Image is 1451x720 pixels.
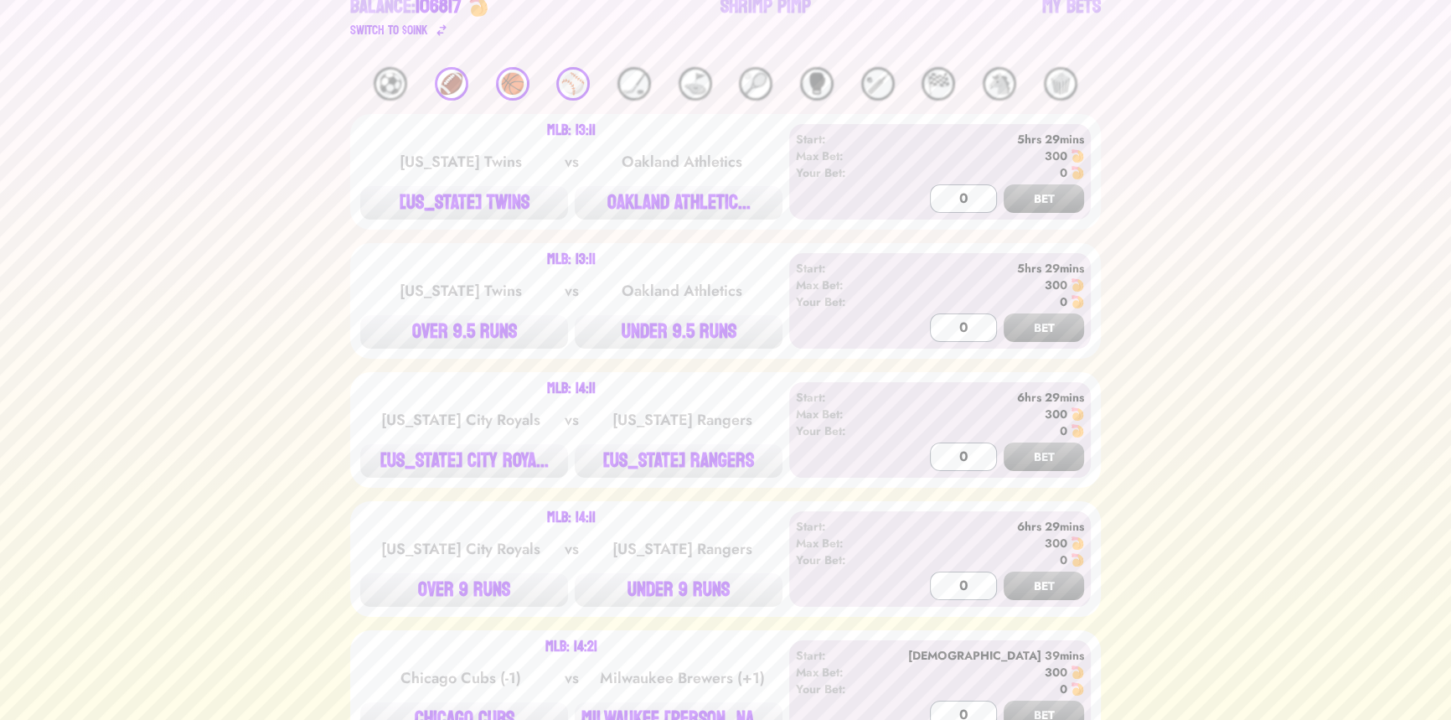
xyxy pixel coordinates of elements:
[547,511,596,525] div: MLB: 14:11
[796,260,892,277] div: Start:
[1071,666,1084,679] img: 🍤
[892,518,1084,535] div: 6hrs 29mins
[547,382,596,396] div: MLB: 14:11
[376,150,545,174] div: [US_STATE] Twins
[1071,682,1084,696] img: 🍤
[796,535,892,552] div: Max Bet:
[376,537,545,561] div: [US_STATE] City Royals
[1071,424,1084,438] img: 🍤
[1004,313,1084,342] button: BET
[1045,406,1067,422] div: 300
[796,422,892,439] div: Your Bet:
[556,67,590,101] div: ⚾️
[922,67,955,101] div: 🏁
[1060,422,1067,439] div: 0
[374,67,407,101] div: ⚽️
[796,406,892,422] div: Max Bet:
[796,389,892,406] div: Start:
[545,640,597,654] div: MLB: 14:21
[597,150,767,174] div: Oakland Athletics
[575,573,782,607] button: UNDER 9 RUNS
[1045,148,1067,164] div: 300
[597,537,767,561] div: [US_STATE] Rangers
[679,67,712,101] div: ⛳️
[1071,295,1084,308] img: 🍤
[1071,536,1084,550] img: 🍤
[597,666,767,690] div: Milwaukee Brewers (+1)
[376,408,545,432] div: [US_STATE] City Royals
[360,186,568,220] button: [US_STATE] TWINS
[1060,552,1067,568] div: 0
[1004,184,1084,213] button: BET
[1071,166,1084,179] img: 🍤
[561,408,582,432] div: vs
[376,666,545,690] div: Chicago Cubs (-1)
[796,518,892,535] div: Start:
[435,67,468,101] div: 🏈
[1071,278,1084,292] img: 🍤
[360,573,568,607] button: OVER 9 RUNS
[1060,164,1067,181] div: 0
[360,315,568,349] button: OVER 9.5 RUNS
[892,389,1084,406] div: 6hrs 29mins
[1071,407,1084,421] img: 🍤
[739,67,772,101] div: 🎾
[1045,535,1067,552] div: 300
[892,260,1084,277] div: 5hrs 29mins
[983,67,1016,101] div: 🐴
[360,444,568,478] button: [US_STATE] CITY ROYA...
[1060,293,1067,310] div: 0
[796,293,892,310] div: Your Bet:
[575,315,782,349] button: UNDER 9.5 RUNS
[617,67,651,101] div: 🏒
[796,164,892,181] div: Your Bet:
[796,552,892,568] div: Your Bet:
[561,279,582,303] div: vs
[796,131,892,148] div: Start:
[496,67,529,101] div: 🏀
[1004,572,1084,600] button: BET
[597,408,767,432] div: [US_STATE] Rangers
[861,67,895,101] div: 🏏
[1071,553,1084,567] img: 🍤
[796,148,892,164] div: Max Bet:
[350,20,428,40] div: Switch to $ OINK
[376,279,545,303] div: [US_STATE] Twins
[561,666,582,690] div: vs
[1071,149,1084,163] img: 🍤
[892,647,1084,664] div: [DEMOGRAPHIC_DATA] 39mins
[796,647,892,664] div: Start:
[547,124,596,137] div: MLB: 13:11
[796,277,892,293] div: Max Bet:
[800,67,834,101] div: 🥊
[796,664,892,681] div: Max Bet:
[796,681,892,697] div: Your Bet:
[575,186,782,220] button: OAKLAND ATHLETIC...
[561,150,582,174] div: vs
[597,279,767,303] div: Oakland Athletics
[1044,67,1077,101] div: 🍿
[575,444,782,478] button: [US_STATE] RANGERS
[1045,277,1067,293] div: 300
[1004,443,1084,471] button: BET
[1045,664,1067,681] div: 300
[547,253,596,267] div: MLB: 13:11
[1060,681,1067,697] div: 0
[892,131,1084,148] div: 5hrs 29mins
[561,537,582,561] div: vs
